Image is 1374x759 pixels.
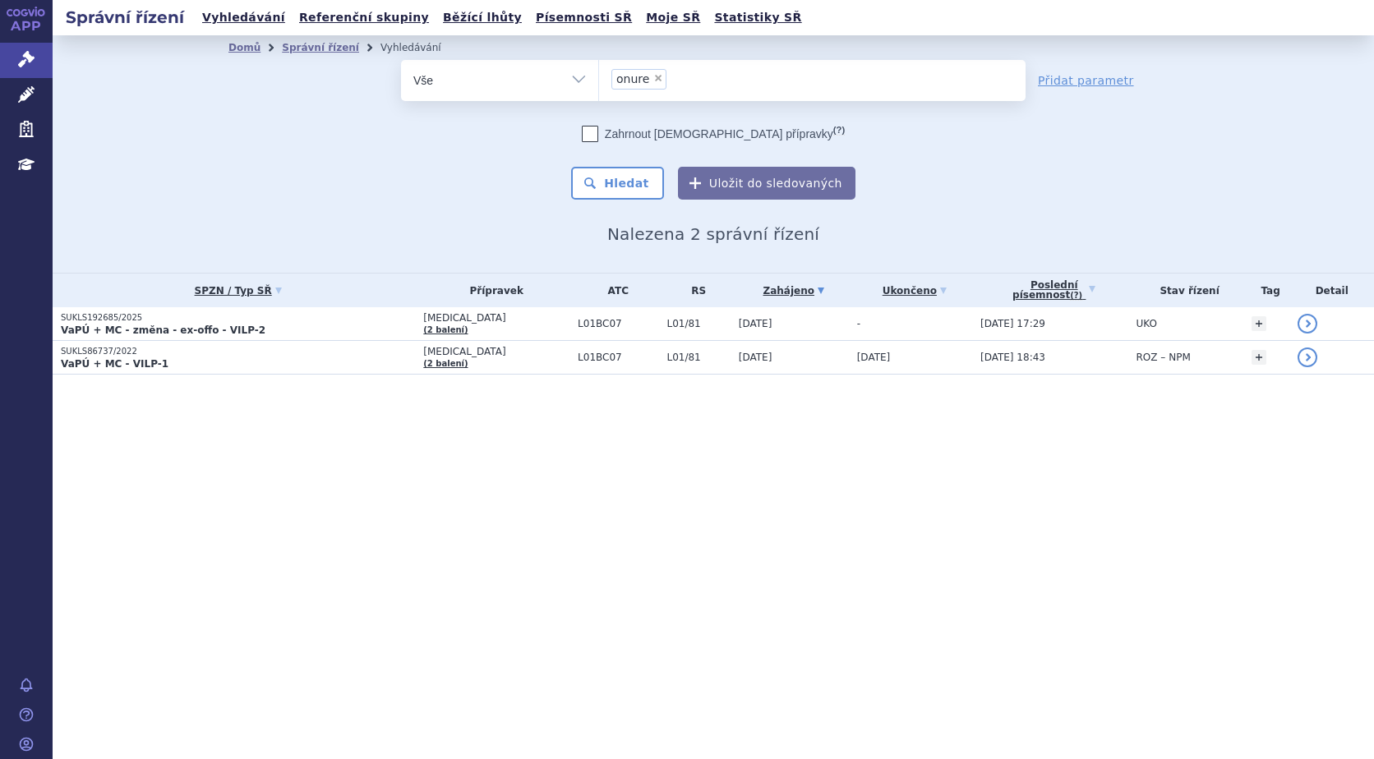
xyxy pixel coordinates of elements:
a: Statistiky SŘ [709,7,806,29]
a: Domů [228,42,261,53]
strong: VaPÚ + MC - změna - ex-offo - VILP-2 [61,324,265,336]
label: Zahrnout [DEMOGRAPHIC_DATA] přípravky [582,126,845,142]
span: [MEDICAL_DATA] [423,312,569,324]
span: [MEDICAL_DATA] [423,346,569,357]
a: (2 balení) [423,359,468,368]
a: Běžící lhůty [438,7,527,29]
abbr: (?) [833,125,845,136]
li: Vyhledávání [380,35,463,60]
th: RS [658,274,730,307]
abbr: (?) [1070,291,1082,301]
th: Stav řízení [1128,274,1243,307]
span: Nalezena 2 správní řízení [607,224,819,244]
a: Zahájeno [739,279,849,302]
span: [DATE] [857,352,891,363]
button: Uložit do sledovaných [678,167,855,200]
strong: VaPÚ + MC - VILP-1 [61,358,168,370]
a: Moje SŘ [641,7,705,29]
th: Tag [1243,274,1290,307]
a: Poslednípísemnost(?) [980,274,1128,307]
span: [DATE] [739,318,772,329]
a: + [1252,350,1266,365]
a: Přidat parametr [1038,72,1134,89]
th: Přípravek [415,274,569,307]
span: onure [616,73,649,85]
a: Referenční skupiny [294,7,434,29]
span: - [857,318,860,329]
th: Detail [1289,274,1374,307]
a: detail [1298,314,1317,333]
a: (2 balení) [423,325,468,334]
a: Správní řízení [282,42,359,53]
a: + [1252,316,1266,331]
span: L01/81 [666,318,730,329]
a: detail [1298,347,1317,367]
a: Vyhledávání [197,7,290,29]
span: L01BC07 [578,352,658,363]
h2: Správní řízení [53,6,197,29]
span: UKO [1137,318,1157,329]
input: onure [671,68,680,89]
span: ROZ – NPM [1137,352,1191,363]
a: Ukončeno [857,279,972,302]
a: SPZN / Typ SŘ [61,279,415,302]
button: Hledat [571,167,664,200]
p: SUKLS86737/2022 [61,346,415,357]
span: [DATE] 17:29 [980,318,1045,329]
a: Písemnosti SŘ [531,7,637,29]
span: L01BC07 [578,318,658,329]
p: SUKLS192685/2025 [61,312,415,324]
span: [DATE] [739,352,772,363]
span: [DATE] 18:43 [980,352,1045,363]
th: ATC [569,274,658,307]
span: L01/81 [666,352,730,363]
span: × [653,73,663,83]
